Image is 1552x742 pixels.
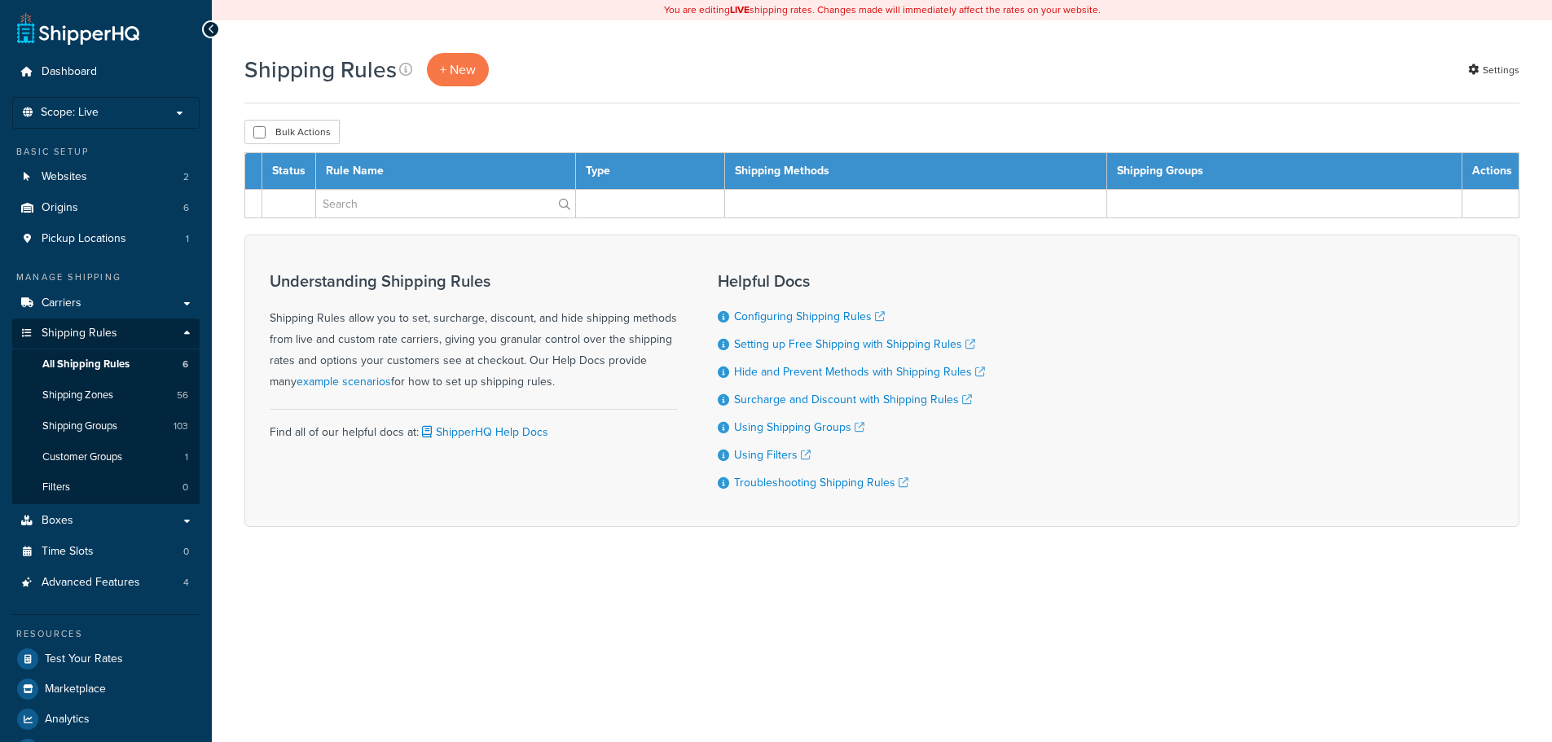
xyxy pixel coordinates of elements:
[183,576,189,590] span: 4
[45,683,106,696] span: Marketplace
[42,419,117,433] span: Shipping Groups
[12,674,200,704] a: Marketplace
[734,391,972,408] a: Surcharge and Discount with Shipping Rules
[12,318,200,349] a: Shipping Rules
[183,170,189,184] span: 2
[12,442,200,472] li: Customer Groups
[45,713,90,727] span: Analytics
[734,308,885,325] a: Configuring Shipping Rules
[427,53,489,86] a: + New
[12,627,200,641] div: Resources
[718,272,985,290] h3: Helpful Docs
[183,201,189,215] span: 6
[41,106,99,120] span: Scope: Live
[12,349,200,380] a: All Shipping Rules 6
[42,450,122,464] span: Customer Groups
[183,545,189,559] span: 0
[12,349,200,380] li: All Shipping Rules
[42,170,87,184] span: Websites
[12,162,200,192] a: Websites 2
[12,506,200,536] a: Boxes
[42,201,78,215] span: Origins
[270,272,677,393] div: Shipping Rules allow you to set, surcharge, discount, and hide shipping methods from live and cus...
[42,576,140,590] span: Advanced Features
[12,270,200,284] div: Manage Shipping
[1107,153,1462,190] th: Shipping Groups
[42,232,126,246] span: Pickup Locations
[12,193,200,223] a: Origins 6
[12,411,200,441] a: Shipping Groups 103
[734,419,864,436] a: Using Shipping Groups
[734,474,908,491] a: Troubleshooting Shipping Rules
[734,446,811,463] a: Using Filters
[182,358,188,371] span: 6
[12,57,200,87] a: Dashboard
[12,288,200,318] a: Carriers
[42,358,130,371] span: All Shipping Rules
[262,153,316,190] th: Status
[12,380,200,411] li: Shipping Zones
[12,472,200,503] li: Filters
[725,153,1107,190] th: Shipping Methods
[419,424,548,441] a: ShipperHQ Help Docs
[12,442,200,472] a: Customer Groups 1
[734,363,985,380] a: Hide and Prevent Methods with Shipping Rules
[734,336,975,353] a: Setting up Free Shipping with Shipping Rules
[1468,59,1519,81] a: Settings
[1462,153,1519,190] th: Actions
[12,193,200,223] li: Origins
[270,409,677,443] div: Find all of our helpful docs at:
[185,450,188,464] span: 1
[42,514,73,528] span: Boxes
[12,705,200,734] a: Analytics
[12,318,200,504] li: Shipping Rules
[177,389,188,402] span: 56
[12,145,200,159] div: Basic Setup
[244,54,397,86] h1: Shipping Rules
[576,153,725,190] th: Type
[17,12,139,45] a: ShipperHQ Home
[186,232,189,246] span: 1
[12,568,200,598] li: Advanced Features
[174,419,188,433] span: 103
[45,652,123,666] span: Test Your Rates
[12,380,200,411] a: Shipping Zones 56
[42,481,70,494] span: Filters
[12,411,200,441] li: Shipping Groups
[12,568,200,598] a: Advanced Features 4
[270,272,677,290] h3: Understanding Shipping Rules
[12,224,200,254] a: Pickup Locations 1
[12,162,200,192] li: Websites
[12,537,200,567] a: Time Slots 0
[297,373,391,390] a: example scenarios
[244,120,340,144] button: Bulk Actions
[42,65,97,79] span: Dashboard
[182,481,188,494] span: 0
[316,153,576,190] th: Rule Name
[42,545,94,559] span: Time Slots
[12,644,200,674] a: Test Your Rates
[42,296,81,310] span: Carriers
[440,60,476,79] span: + New
[316,190,575,217] input: Search
[12,472,200,503] a: Filters 0
[730,2,750,17] b: LIVE
[42,389,113,402] span: Shipping Zones
[12,224,200,254] li: Pickup Locations
[12,537,200,567] li: Time Slots
[42,327,117,340] span: Shipping Rules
